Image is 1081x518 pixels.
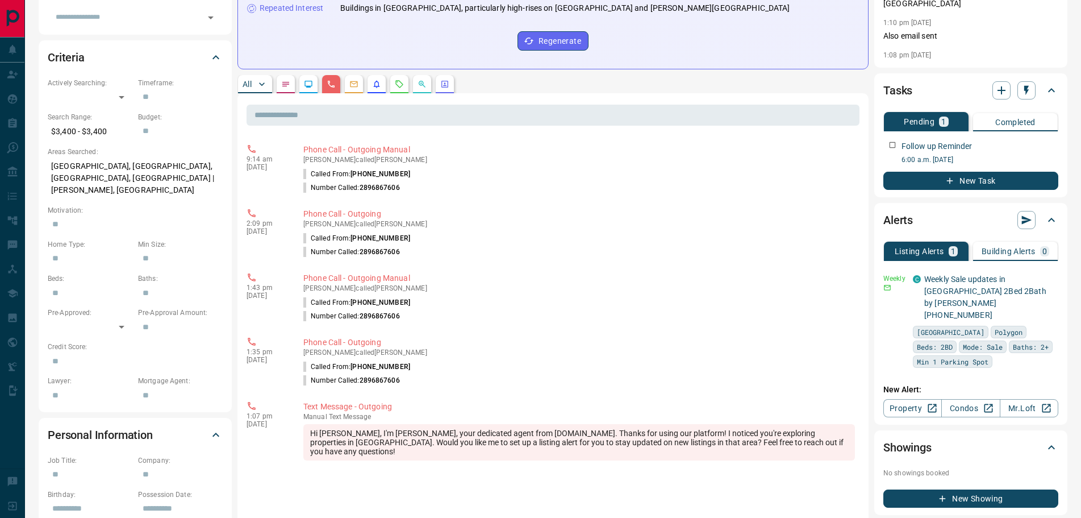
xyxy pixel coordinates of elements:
[48,122,132,141] p: $3,400 - $3,400
[883,172,1058,190] button: New Task
[303,413,327,421] span: manual
[941,399,1000,417] a: Condos
[247,163,286,171] p: [DATE]
[883,434,1058,461] div: Showings
[247,356,286,364] p: [DATE]
[260,2,323,14] p: Repeated Interest
[138,273,223,284] p: Baths:
[995,326,1022,338] span: Polygon
[138,455,223,466] p: Company:
[247,420,286,428] p: [DATE]
[963,341,1003,353] span: Mode: Sale
[304,80,313,89] svg: Lead Browsing Activity
[982,247,1036,255] p: Building Alerts
[360,312,400,320] span: 2896867606
[247,292,286,300] p: [DATE]
[941,118,946,126] p: 1
[883,51,932,59] p: 1:08 pm [DATE]
[48,421,223,449] div: Personal Information
[883,77,1058,104] div: Tasks
[303,233,410,243] p: Called From:
[203,10,219,26] button: Open
[303,220,855,228] p: [PERSON_NAME] called [PERSON_NAME]
[883,384,1058,396] p: New Alert:
[350,299,410,306] span: [PHONE_NUMBER]
[895,247,944,255] p: Listing Alerts
[48,490,132,500] p: Birthday:
[924,275,1046,320] a: Weekly Sale updates in [GEOGRAPHIC_DATA] 2Bed 2Bath by [PERSON_NAME] [PHONE_NUMBER]
[372,80,381,89] svg: Listing Alerts
[303,144,855,156] p: Phone Call - Outgoing Manual
[48,44,223,71] div: Criteria
[247,155,286,163] p: 9:14 am
[48,157,223,200] p: [GEOGRAPHIC_DATA], [GEOGRAPHIC_DATA], [GEOGRAPHIC_DATA], [GEOGRAPHIC_DATA] | [PERSON_NAME], [GEOG...
[138,376,223,386] p: Mortgage Agent:
[395,80,404,89] svg: Requests
[917,326,984,338] span: [GEOGRAPHIC_DATA]
[418,80,427,89] svg: Opportunities
[360,184,400,192] span: 2896867606
[883,284,891,292] svg: Email
[48,239,132,250] p: Home Type:
[138,112,223,122] p: Budget:
[360,376,400,384] span: 2896867606
[1000,399,1058,417] a: Mr.Loft
[995,118,1036,126] p: Completed
[303,169,410,179] p: Called From:
[350,170,410,178] span: [PHONE_NUMBER]
[913,275,921,283] div: condos.ca
[349,80,358,89] svg: Emails
[517,31,589,51] button: Regenerate
[138,78,223,88] p: Timeframe:
[303,272,855,284] p: Phone Call - Outgoing Manual
[303,183,400,193] p: Number Called:
[1013,341,1049,353] span: Baths: 2+
[951,247,955,255] p: 1
[883,19,932,27] p: 1:10 pm [DATE]
[48,147,223,157] p: Areas Searched:
[303,349,855,357] p: [PERSON_NAME] called [PERSON_NAME]
[48,273,132,284] p: Beds:
[904,118,934,126] p: Pending
[303,156,855,164] p: [PERSON_NAME] called [PERSON_NAME]
[281,80,290,89] svg: Notes
[350,363,410,371] span: [PHONE_NUMBER]
[48,426,153,444] h2: Personal Information
[247,227,286,235] p: [DATE]
[883,468,1058,478] p: No showings booked
[247,412,286,420] p: 1:07 pm
[303,362,410,372] p: Called From:
[883,30,1058,42] p: Also email sent
[901,155,1058,165] p: 6:00 a.m. [DATE]
[243,80,252,88] p: All
[303,247,400,257] p: Number Called:
[303,401,855,413] p: Text Message - Outgoing
[350,234,410,242] span: [PHONE_NUMBER]
[1042,247,1047,255] p: 0
[303,375,400,386] p: Number Called:
[440,80,449,89] svg: Agent Actions
[883,81,912,100] h2: Tasks
[883,490,1058,508] button: New Showing
[138,308,223,318] p: Pre-Approval Amount:
[327,80,336,89] svg: Calls
[303,311,400,321] p: Number Called:
[48,308,132,318] p: Pre-Approved:
[883,206,1058,234] div: Alerts
[883,273,906,284] p: Weekly
[883,399,942,417] a: Property
[48,205,223,216] p: Motivation:
[883,438,932,457] h2: Showings
[883,211,913,229] h2: Alerts
[48,342,223,352] p: Credit Score:
[48,78,132,88] p: Actively Searching:
[48,112,132,122] p: Search Range:
[48,48,85,67] h2: Criteria
[303,424,855,461] div: Hi [PERSON_NAME], I'm [PERSON_NAME], your dedicated agent from [DOMAIN_NAME]. Thanks for using ou...
[303,413,855,421] p: Text Message
[48,455,132,466] p: Job Title:
[340,2,790,14] p: Buildings in [GEOGRAPHIC_DATA], particularly high-rises on [GEOGRAPHIC_DATA] and [PERSON_NAME][GE...
[247,284,286,292] p: 1:43 pm
[303,208,855,220] p: Phone Call - Outgoing
[917,356,988,367] span: Min 1 Parking Spot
